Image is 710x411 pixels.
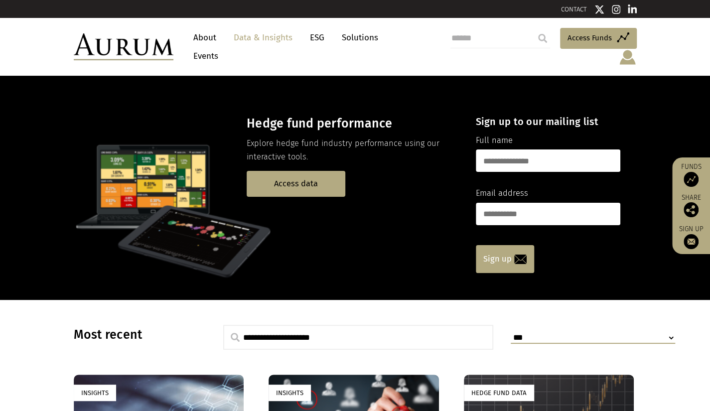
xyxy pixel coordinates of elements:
[231,333,240,342] img: search.svg
[188,47,218,65] a: Events
[618,49,637,66] img: account-icon.svg
[684,202,699,217] img: Share this post
[74,385,116,401] div: Insights
[269,385,311,401] div: Insights
[247,171,345,196] a: Access data
[612,4,621,14] img: Instagram icon
[568,32,612,44] span: Access Funds
[560,28,637,49] a: Access Funds
[677,194,705,217] div: Share
[684,234,699,249] img: Sign up to our newsletter
[533,28,553,48] input: Submit
[684,172,699,187] img: Access Funds
[476,245,534,273] a: Sign up
[74,327,198,342] h3: Most recent
[337,28,383,47] a: Solutions
[514,255,527,264] img: email-icon
[476,187,528,200] label: Email address
[464,385,534,401] div: Hedge Fund Data
[628,4,637,14] img: Linkedin icon
[476,116,620,128] h4: Sign up to our mailing list
[677,225,705,249] a: Sign up
[594,4,604,14] img: Twitter icon
[476,134,513,147] label: Full name
[247,137,458,163] p: Explore hedge fund industry performance using our interactive tools.
[74,33,173,60] img: Aurum
[229,28,297,47] a: Data & Insights
[677,162,705,187] a: Funds
[305,28,329,47] a: ESG
[188,28,221,47] a: About
[561,5,587,13] a: CONTACT
[247,116,458,131] h3: Hedge fund performance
